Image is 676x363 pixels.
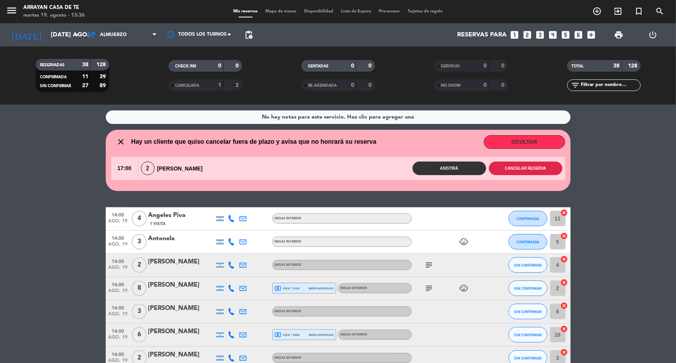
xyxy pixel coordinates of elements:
[218,83,221,88] strong: 1
[117,137,126,146] i: close
[100,83,107,88] strong: 89
[275,285,300,292] span: visa * 3162
[148,280,214,290] div: [PERSON_NAME]
[509,327,547,342] button: SIN CONFIRMAR
[275,331,300,338] span: visa * 2866
[23,12,85,19] div: martes 19. agosto - 13:36
[457,31,507,39] span: Reservas para
[175,64,197,68] span: CHECK INS
[275,240,301,243] span: MESAS INTERIOR
[489,162,562,175] button: Cancelar reserva
[40,63,65,67] span: RESERVADAS
[655,7,664,16] i: search
[132,211,147,226] span: 4
[108,233,128,242] span: 14:00
[535,30,545,40] i: looks_3
[548,30,558,40] i: looks_4
[404,9,447,14] span: Tarjetas de regalo
[100,32,127,38] span: Almuerzo
[441,84,461,88] span: NO SHOW
[175,84,200,88] span: CANCELADA
[229,9,261,14] span: Mis reservas
[509,257,547,273] button: SIN CONFIRMAR
[148,350,214,360] div: [PERSON_NAME]
[351,63,354,69] strong: 0
[132,280,147,296] span: 8
[275,356,301,360] span: MESAS INTERIOR
[96,62,107,67] strong: 128
[516,217,539,221] span: CONFIRMADA
[108,218,128,227] span: ago. 19
[148,257,214,267] div: [PERSON_NAME]
[108,256,128,265] span: 14:00
[275,217,301,220] span: MESAS INTERIOR
[138,162,210,175] div: [PERSON_NAME]
[514,310,542,314] span: SIN CONFIRMAR
[6,5,17,16] i: menu
[509,211,547,226] button: CONFIRMADA
[82,62,88,67] strong: 38
[337,9,375,14] span: Lista de Espera
[82,74,88,79] strong: 11
[309,332,334,337] span: mercadopago
[592,7,602,16] i: add_circle_outline
[108,210,128,219] span: 14:00
[613,7,623,16] i: exit_to_app
[375,9,404,14] span: Pre-acceso
[509,30,519,40] i: looks_one
[6,5,17,19] button: menu
[459,284,469,293] i: child_care
[586,30,596,40] i: add_box
[108,349,128,358] span: 14:00
[561,255,568,263] i: cancel
[261,9,300,14] span: Mapa de mesas
[514,263,542,267] span: SIN CONFIRMAR
[72,30,81,40] i: arrow_drop_down
[275,310,301,313] span: MESAS INTERIOR
[441,64,460,68] span: SERVIDAS
[484,63,487,69] strong: 0
[351,83,354,88] strong: 0
[309,286,334,291] span: mercadopago
[218,63,221,69] strong: 0
[341,287,367,290] span: MESAS INTERIOR
[561,325,568,333] i: cancel
[108,242,128,251] span: ago. 19
[484,83,487,88] strong: 0
[132,304,147,319] span: 3
[514,286,542,291] span: SIN CONFIRMAR
[150,221,166,227] span: 1 Visita
[425,260,434,270] i: subject
[514,356,542,360] span: SIN CONFIRMAR
[484,135,565,149] button: OCULTAR
[614,63,620,69] strong: 38
[100,74,107,79] strong: 39
[6,26,47,43] i: [DATE]
[368,63,373,69] strong: 0
[23,4,85,12] div: Arrayan Casa de Te
[108,335,128,344] span: ago. 19
[132,257,147,273] span: 2
[275,331,282,338] i: local_atm
[244,30,253,40] span: pending_actions
[614,30,623,40] span: print
[308,84,337,88] span: RE AGENDADA
[108,326,128,335] span: 14:00
[580,81,640,89] input: Filtrar por nombre...
[561,279,568,286] i: cancel
[111,157,138,180] span: 17:00
[459,237,469,246] i: child_care
[262,113,414,122] div: No hay notas para este servicio. Haz clic para agregar una
[300,9,337,14] span: Disponibilidad
[40,75,67,79] span: CONFIRMADA
[148,303,214,313] div: [PERSON_NAME]
[108,280,128,289] span: 14:00
[509,304,547,319] button: SIN CONFIRMAR
[573,30,583,40] i: looks_6
[634,7,643,16] i: turned_in_not
[40,84,71,88] span: SIN CONFIRMAR
[341,333,367,336] span: MESAS INTERIOR
[108,311,128,320] span: ago. 19
[425,284,434,293] i: subject
[413,162,486,175] button: Asistirá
